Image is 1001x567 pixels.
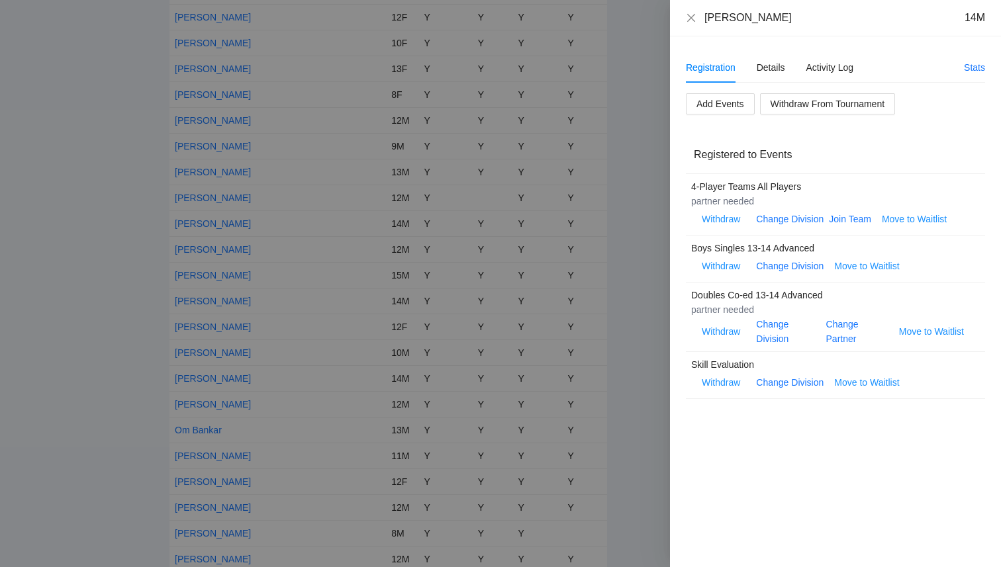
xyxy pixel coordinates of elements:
div: 4-Player Teams All Players [691,179,969,194]
a: Change Division [756,319,788,344]
span: Withdraw [702,375,740,390]
span: Move to Waitlist [899,324,964,339]
span: Withdraw [702,212,740,226]
button: Withdraw [691,255,751,277]
span: Move to Waitlist [834,375,899,390]
div: partner needed [691,194,969,208]
div: 14M [965,11,985,25]
span: Add Events [696,97,744,111]
span: Withdraw [702,324,740,339]
div: Doubles Co-ed 13-14 Advanced [691,288,969,302]
div: Activity Log [806,60,854,75]
button: Move to Waitlist [877,211,952,227]
button: Withdraw [691,372,751,393]
div: Boys Singles 13-14 Advanced [691,241,969,255]
button: Withdraw [691,208,751,230]
a: Change Division [756,377,824,388]
a: Change Partner [826,319,859,344]
span: Move to Waitlist [834,259,899,273]
span: Withdraw From Tournament [771,97,884,111]
span: Withdraw [702,259,740,273]
div: Registered to Events [694,136,977,173]
button: Withdraw From Tournament [760,93,895,114]
button: Close [686,13,696,24]
div: partner needed [691,302,969,317]
button: Move to Waitlist [829,258,904,274]
div: [PERSON_NAME] [704,11,792,25]
a: Change Division [756,214,824,224]
a: Join Team [829,214,871,224]
button: Move to Waitlist [894,324,969,339]
button: Move to Waitlist [829,374,904,390]
button: Add Events [686,93,755,114]
button: Withdraw [691,321,751,342]
a: Change Division [756,261,824,271]
span: Move to Waitlist [882,212,947,226]
a: Stats [964,62,985,73]
div: Skill Evaluation [691,357,969,372]
span: close [686,13,696,23]
div: Registration [686,60,736,75]
div: Details [757,60,785,75]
